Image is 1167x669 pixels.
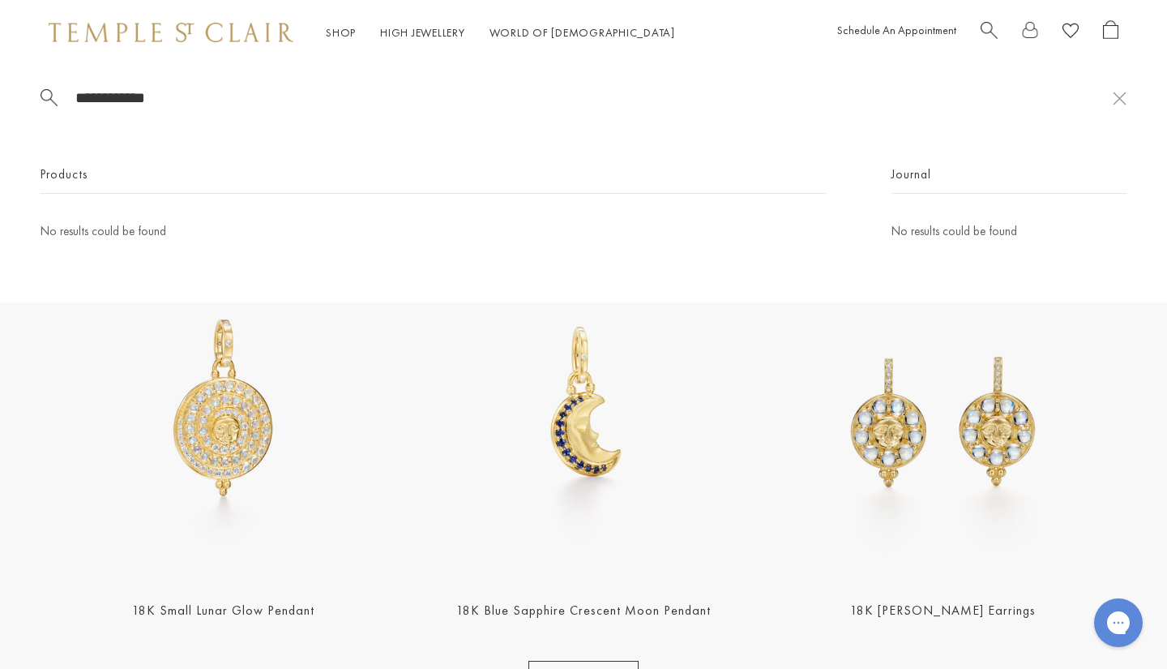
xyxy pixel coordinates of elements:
a: 18K [PERSON_NAME] Earrings [850,602,1036,619]
a: Search [981,20,998,45]
a: High JewelleryHigh Jewellery [380,25,465,40]
a: ShopShop [326,25,356,40]
a: Open Shopping Bag [1103,20,1118,45]
a: P34863-SMLUNABM18K Small Lunar Glow Pendant [49,232,399,582]
img: E34861-LUNAHABM [768,232,1118,582]
img: Temple St. Clair [49,23,293,42]
span: Products [41,165,88,185]
a: 18K Blue Sapphire Crescent Moon Pendant [456,602,711,619]
p: No results could be found [891,221,1126,242]
a: Schedule An Appointment [837,23,956,37]
a: 18K Blue Sapphire Crescent Moon Pendant18K Blue Sapphire Crescent Moon Pendant [408,232,759,582]
a: View Wishlist [1062,20,1079,45]
a: World of [DEMOGRAPHIC_DATA]World of [DEMOGRAPHIC_DATA] [489,25,675,40]
iframe: Gorgias live chat messenger [1086,593,1151,653]
img: 18K Blue Sapphire Crescent Moon Pendant [408,232,759,582]
span: Journal [891,165,931,185]
a: E34861-LUNAHABME34861-LUNAHABM [768,232,1118,582]
img: 18K Small Lunar Glow Pendant [49,232,399,582]
a: 18K Small Lunar Glow Pendant [132,602,314,619]
nav: Main navigation [326,23,675,43]
p: No results could be found [41,221,827,242]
